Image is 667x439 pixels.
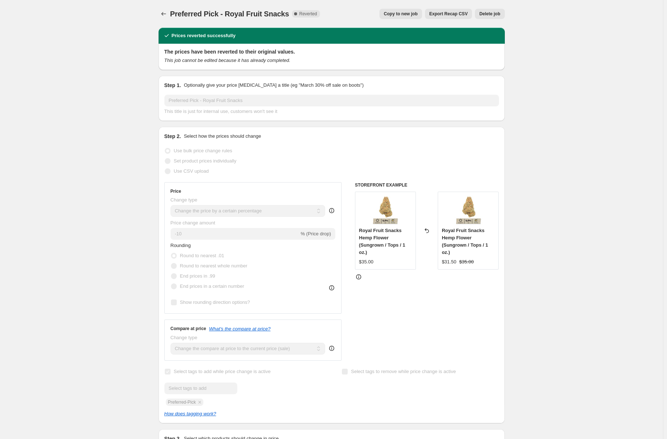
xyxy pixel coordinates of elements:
[171,326,206,332] h3: Compare at price
[180,263,247,269] span: Round to nearest whole number
[164,109,277,114] span: This title is just for internal use, customers won't see it
[301,231,331,236] span: % (Price drop)
[328,345,335,352] div: help
[359,258,374,266] div: $35.00
[164,82,181,89] h2: Step 1.
[355,182,499,188] h6: STOREFRONT EXAMPLE
[459,258,474,266] strike: $35.00
[479,11,500,17] span: Delete job
[170,10,289,18] span: Preferred Pick - Royal Fruit Snacks
[174,148,232,153] span: Use bulk price change rules
[429,11,468,17] span: Export Recap CSV
[171,243,191,248] span: Rounding
[171,335,198,340] span: Change type
[171,228,299,240] input: -15
[164,95,499,106] input: 30% off holiday sale
[164,411,216,416] a: How does tagging work?
[164,133,181,140] h2: Step 2.
[174,168,209,174] span: Use CSV upload
[425,9,472,19] button: Export Recap CSV
[171,220,215,226] span: Price change amount
[184,133,261,140] p: Select how the prices should change
[174,369,271,374] span: Select tags to add while price change is active
[164,383,237,394] input: Select tags to add
[171,197,198,203] span: Change type
[159,9,169,19] button: Price change jobs
[351,369,456,374] span: Select tags to remove while price change is active
[299,11,317,17] span: Reverted
[442,258,456,266] div: $31.50
[454,196,483,225] img: RoyalFruitSnacks-Sungrown-TopPrimaryImagewCBDv2_80x.jpg
[371,196,400,225] img: RoyalFruitSnacks-Sungrown-TopPrimaryImagewCBDv2_80x.jpg
[172,32,236,39] h2: Prices reverted successfully
[180,273,215,279] span: End prices in .99
[359,228,405,255] span: Royal Fruit Snacks Hemp Flower (Sungrown / Tops / 1 oz.)
[164,48,499,55] h2: The prices have been reverted to their original values.
[379,9,422,19] button: Copy to new job
[174,158,237,164] span: Set product prices individually
[442,228,488,255] span: Royal Fruit Snacks Hemp Flower (Sungrown / Tops / 1 oz.)
[180,283,244,289] span: End prices in a certain number
[184,82,363,89] p: Optionally give your price [MEDICAL_DATA] a title (eg "March 30% off sale on boots")
[171,188,181,194] h3: Price
[180,253,224,258] span: Round to nearest .01
[384,11,418,17] span: Copy to new job
[475,9,504,19] button: Delete job
[209,326,271,332] button: What's the compare at price?
[328,207,335,214] div: help
[180,299,250,305] span: Show rounding direction options?
[164,58,290,63] i: This job cannot be edited because it has already completed.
